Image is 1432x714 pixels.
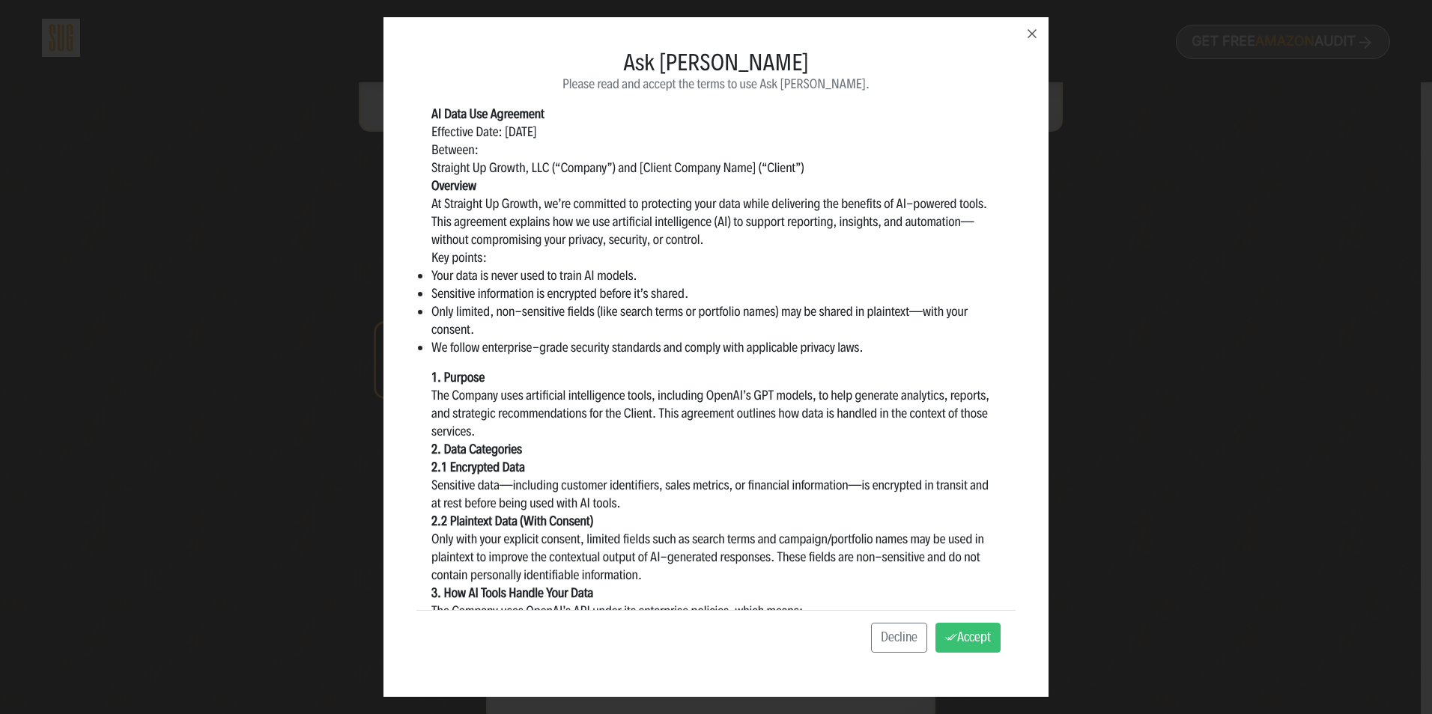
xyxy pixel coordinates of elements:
p: The Company uses OpenAI’s API under its enterprise policies, which means: [431,602,1001,620]
strong: 2. Data Categories [431,441,522,457]
li: We follow enterprise-grade security standards and comply with applicable privacy laws. [431,338,1001,356]
p: Please read and accept the terms to use Ask [PERSON_NAME]. [416,75,1016,93]
strong: 2.1 Encrypted Data [431,459,525,475]
strong: Overview [431,177,476,194]
strong: AI Data Use Agreement [431,106,544,122]
strong: 3. How AI Tools Handle Your Data [431,585,593,601]
button: Decline [871,623,927,653]
p: Only with your explicit consent, limited fields such as search terms and campaign/portfolio names... [431,530,1001,584]
p: At Straight Up Growth, we’re committed to protecting your data while delivering the benefits of A... [431,195,1001,248]
p: Sensitive data—including customer identifiers, sales metrics, or financial information—is encrypt... [431,476,1001,512]
li: Only limited, non-sensitive fields (like search terms or portfolio names) may be shared in plaint... [431,302,1001,338]
p: Between: Straight Up Growth, LLC (“Company”) and [Client Company Name] (“Client”) [431,141,1001,177]
strong: 1. Purpose [431,369,485,385]
p: Key points: [431,248,1001,266]
p: Effective Date: [DATE] [431,123,1001,141]
p: The Company uses artificial intelligence tools, including OpenAI’s GPT models, to help generate a... [431,386,1001,440]
li: Sensitive information is encrypted before it’s shared. [431,284,1001,302]
button: Close [1016,17,1049,50]
button: Accept [935,623,1001,653]
h3: Ask [PERSON_NAME] [416,50,1016,76]
strong: 2.2 Plaintext Data (With Consent) [431,513,593,529]
li: Your data is never used to train AI models. [431,266,1001,284]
